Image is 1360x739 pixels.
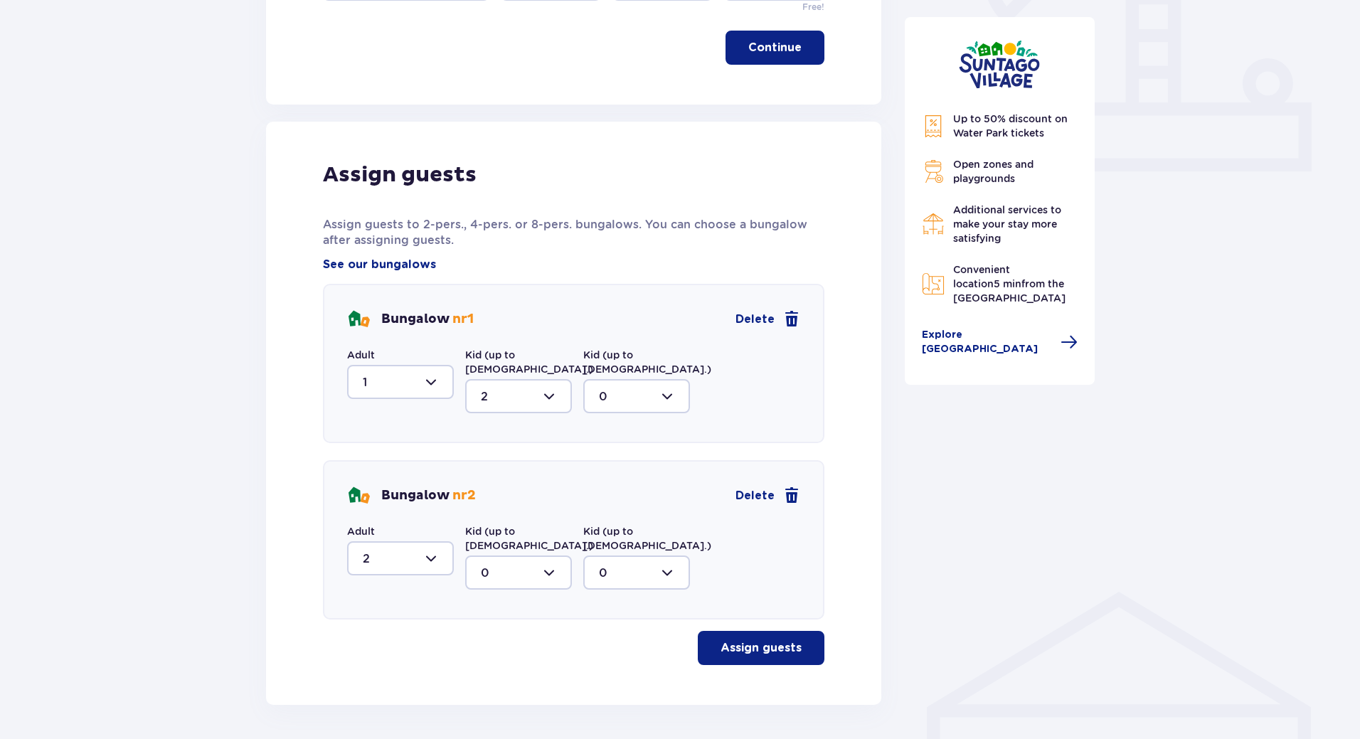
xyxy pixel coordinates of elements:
[465,524,593,553] label: Kid (up to [DEMOGRAPHIC_DATA].)
[323,161,477,188] p: Assign guests
[922,328,1078,356] a: Explore [GEOGRAPHIC_DATA]
[994,278,1021,289] span: 5 min
[735,311,800,328] a: Delete
[323,257,436,272] a: See our bungalows
[748,40,802,55] p: Continue
[959,40,1040,89] img: Suntago Village
[802,1,824,14] p: Free!
[721,640,802,656] p: Assign guests
[452,487,476,504] span: nr 2
[922,328,1053,356] span: Explore [GEOGRAPHIC_DATA]
[953,204,1061,244] span: Additional services to make your stay more satisfying
[953,159,1034,184] span: Open zones and playgrounds
[922,115,945,138] img: Discount Icon
[726,31,824,65] button: Continue
[323,217,824,248] p: Assign guests to 2-pers., 4-pers. or 8-pers. bungalows. You can choose a bungalow after assigning...
[698,631,824,665] button: Assign guests
[922,160,945,183] img: Grill Icon
[381,487,476,504] p: Bungalow
[953,264,1066,304] span: Convenient location from the [GEOGRAPHIC_DATA]
[347,348,375,362] label: Adult
[735,312,775,327] span: Delete
[347,308,370,331] img: bungalows Icon
[922,272,945,295] img: Map Icon
[735,487,800,504] a: Delete
[465,348,593,376] label: Kid (up to [DEMOGRAPHIC_DATA].)
[452,311,474,327] span: nr 1
[953,113,1068,139] span: Up to 50% discount on Water Park tickets
[347,484,370,507] img: bungalows Icon
[583,348,711,376] label: Kid (up to [DEMOGRAPHIC_DATA].)
[583,524,711,553] label: Kid (up to [DEMOGRAPHIC_DATA].)
[347,524,375,538] label: Adult
[381,311,474,328] p: Bungalow
[922,213,945,235] img: Restaurant Icon
[735,488,775,504] span: Delete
